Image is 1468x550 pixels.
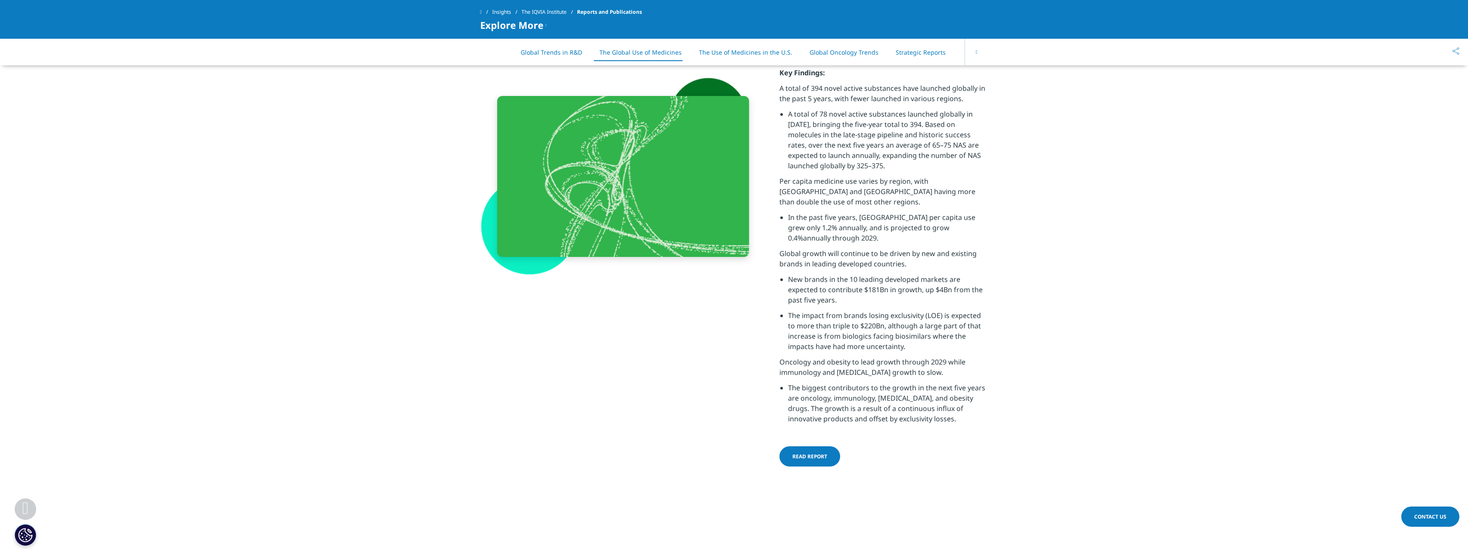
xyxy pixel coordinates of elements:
li: New brands in the 10 leading developed markets are expected to contribute $181Bn in growth, up $4... [788,274,988,310]
li: A total of 78 novel active substances launched globally in [DATE], bringing the five-year total t... [788,109,988,176]
li: The impact from brands losing exclusivity (LOE) is expected to more than triple to $220Bn, althou... [788,310,988,357]
span: Reports and Publications [577,4,642,20]
a: Strategic Reports [896,48,946,56]
p: Oncology and obesity to lead growth through 2029 while immunology and [MEDICAL_DATA] growth to slow. [779,357,988,383]
a: Global Oncology Trends [810,48,878,56]
p: A total of 394 novel active substances have launched globally in the past 5 years, with fewer lau... [779,83,988,109]
a: The Global Use of Medicines [599,48,682,56]
img: shape-3.png [480,77,767,276]
p: Per capita medicine use varies by region, with [GEOGRAPHIC_DATA] and [GEOGRAPHIC_DATA] having mor... [779,176,988,212]
span: Contact Us [1414,513,1446,520]
a: Read Report [779,446,840,467]
li: The biggest contributors to the growth in the next five years are oncology, immunology, [MEDICAL_... [788,383,988,429]
a: The IQVIA Institute [521,4,577,20]
strong: Key Findings: [779,68,825,77]
a: Global Trends in R&D [521,48,582,56]
a: The Use of Medicines in the U.S. [699,48,792,56]
p: Global growth will continue to be driven by new and existing brands in leading developed countries. [779,248,988,274]
span: Read Report [792,453,827,460]
a: Contact Us [1401,507,1459,527]
button: Cookies Settings [15,524,36,546]
span: Explore More [480,20,543,30]
li: In the past five years, [GEOGRAPHIC_DATA] per capita use grew only 1.2% annually, and is projecte... [788,212,988,248]
a: Insights [492,4,521,20]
